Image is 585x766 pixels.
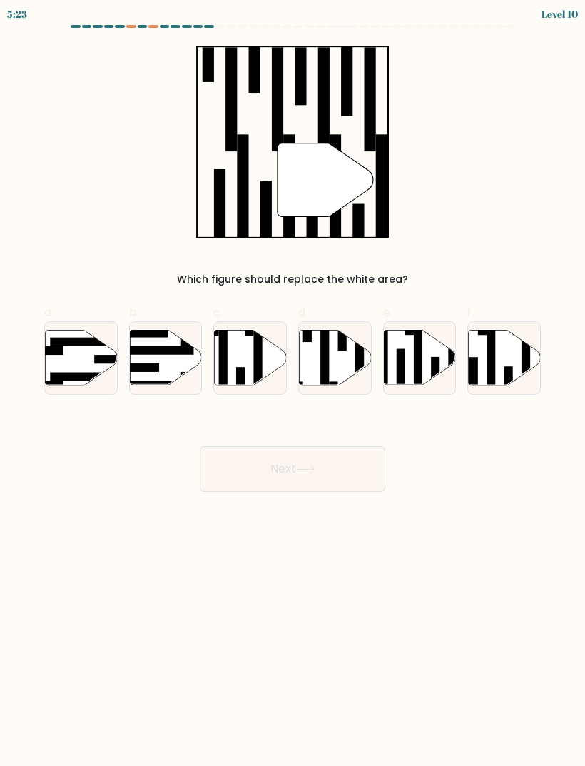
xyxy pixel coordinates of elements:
[541,6,578,21] div: Level 10
[44,304,54,321] span: a.
[200,446,385,492] button: Next
[298,304,307,321] span: d.
[7,6,27,21] div: 5:23
[213,304,223,321] span: c.
[467,304,474,321] span: f.
[383,304,392,321] span: e.
[53,272,532,287] div: Which figure should replace the white area?
[278,143,373,217] g: "
[129,304,139,321] span: b.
